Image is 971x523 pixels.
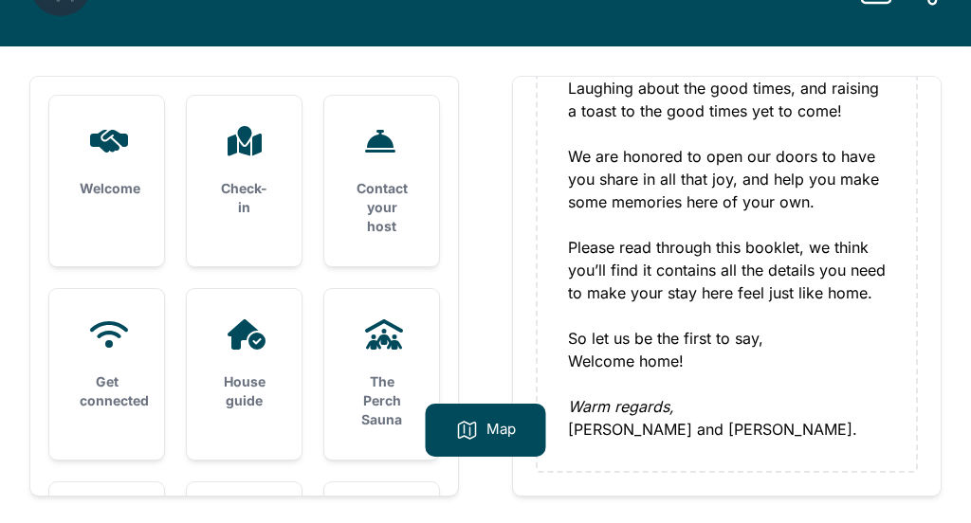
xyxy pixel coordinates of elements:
p: Map [486,419,516,442]
h3: Welcome [80,179,134,198]
h3: Get connected [80,372,134,410]
a: Check-in [187,96,302,247]
a: The Perch Sauna [324,289,439,460]
h3: Contact your host [355,179,409,236]
h3: The Perch Sauna [355,372,409,429]
a: House guide [187,289,302,441]
h3: House guide [217,372,271,410]
a: Get connected [49,289,164,441]
h3: Check-in [217,179,271,217]
a: Contact your host [324,96,439,266]
a: Welcome [49,96,164,228]
em: Warm regards, [568,397,674,416]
